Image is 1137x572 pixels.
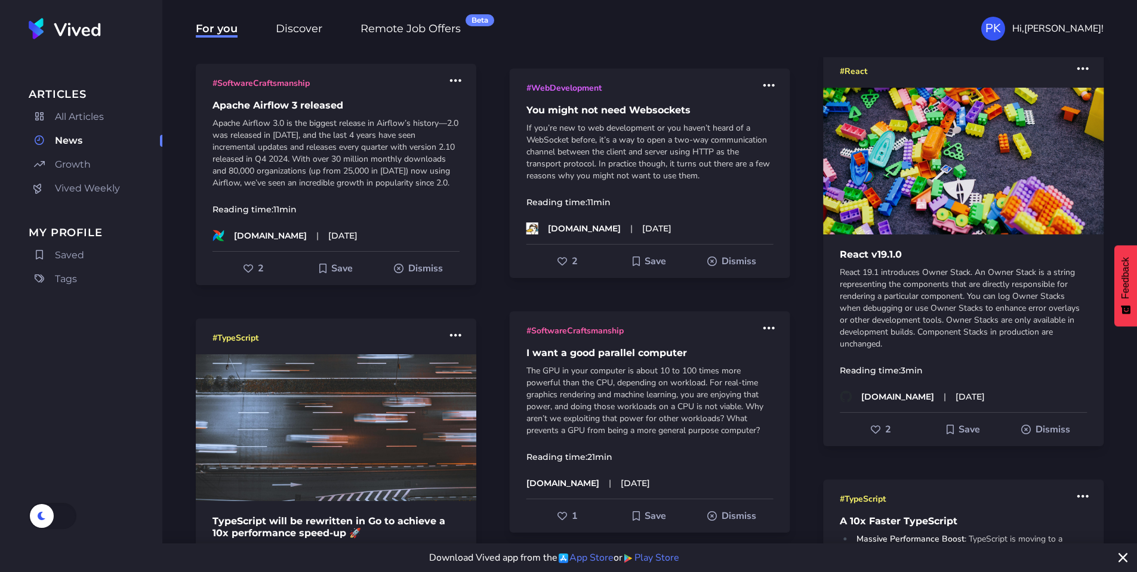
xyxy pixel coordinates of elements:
span: | [630,222,633,234]
a: App Store [557,551,614,565]
button: Add to Saved For Later [609,505,691,527]
button: Add to Saved For Later [922,419,1004,440]
button: Dismiss [377,258,460,279]
p: Apache Airflow 3.0 is the biggest release in Airflow’s history—2.0 was released in [DATE], and th... [212,118,460,189]
h1: You might not need Websockets [510,104,790,116]
button: Feedback - Show survey [1114,245,1137,326]
a: News [29,131,162,150]
span: Vived Weekly [55,181,120,196]
button: Dismiss [691,505,773,527]
img: Vived [29,18,101,39]
span: Hi, [PERSON_NAME] ! [1012,21,1104,36]
p: [DOMAIN_NAME] [234,230,307,242]
div: Beta [466,14,494,26]
button: Dismiss [1004,419,1087,440]
button: PKHi,[PERSON_NAME]! [981,17,1104,41]
p: The GPU in your computer is about 10 to 100 times more powerful than the CPU, depending on worklo... [526,365,774,437]
span: Growth [55,157,91,172]
a: #SoftwareCraftsmanship [526,323,624,338]
span: # SoftwareCraftsmanship [212,78,310,89]
button: Like [840,419,922,440]
span: News [55,134,82,148]
time: 3 min [901,365,923,376]
span: | [944,391,946,403]
strong: Massive Performance Boost [856,533,965,545]
span: All Articles [55,110,104,124]
time: [DATE] [956,391,985,403]
p: [DOMAIN_NAME] [861,391,934,403]
p: Reading time: [823,364,1104,376]
a: Apache Airflow 3 releasedApache Airflow 3.0 is the biggest release in Airflow’s history—2.0 was r... [196,90,476,242]
a: Discover [276,20,322,37]
a: All Articles [29,107,162,126]
span: # SoftwareCraftsmanship [526,325,624,336]
time: 21 min [587,452,612,462]
h1: React v19.1.0 [823,249,1104,261]
button: Like [212,258,295,279]
span: # WebDevelopment [526,82,602,94]
a: You might not need WebsocketsIf you’re new to web development or you haven’t heard of a WebSocket... [510,95,790,234]
span: # TypeScript [840,493,886,505]
a: Tags [29,270,162,289]
button: More actions [758,316,780,340]
h1: TypeScript will be rewritten in Go to achieve a 10x performance speed-up 🚀 [196,515,476,539]
p: [DOMAIN_NAME] [526,477,599,489]
button: Add to Saved For Later [295,258,377,279]
a: Remote Job OffersBeta [360,20,461,37]
span: | [609,477,611,489]
span: Saved [55,248,84,262]
a: Play Store [623,551,679,565]
time: 11 min [273,204,297,215]
button: More actions [1072,57,1094,81]
a: Saved [29,246,162,265]
p: [DOMAIN_NAME] [548,222,621,234]
button: Add to Saved For Later [609,251,691,272]
time: [DATE] [621,477,650,489]
p: Reading time: [196,203,476,215]
a: React v19.1.0React 19.1 introduces Owner Stack. An Owner Stack is a string representing the compo... [823,78,1104,403]
time: [DATE] [642,222,671,234]
button: More actions [1072,484,1094,508]
p: If you’re new to web development or you haven’t heard of a WebSocket before, it’s a way to open a... [526,122,774,182]
a: #SoftwareCraftsmanship [212,76,310,90]
span: # TypeScript [212,332,258,344]
time: 11 min [587,197,611,208]
time: [DATE] [328,230,358,242]
span: For you [196,22,238,38]
span: Tags [55,272,77,286]
button: More actions [445,69,467,92]
span: Articles [29,86,162,103]
a: #TypeScript [212,330,258,345]
p: Reading time: [510,451,790,463]
a: #React [840,64,867,78]
h1: I want a good parallel computer [510,347,790,359]
a: For you [196,20,238,37]
h1: Apache Airflow 3 released [196,100,476,112]
button: Like [526,251,609,272]
button: More actions [445,323,467,347]
span: | [316,230,319,242]
a: #TypeScript [840,491,886,506]
p: Reading time: [510,196,790,208]
button: Dismiss [691,251,773,272]
h1: A 10x Faster TypeScript [823,515,1104,527]
span: My Profile [29,224,162,241]
a: #WebDevelopment [526,81,602,95]
a: I want a good parallel computerThe GPU in your computer is about 10 to 100 times more powerful th... [510,338,790,489]
a: Vived Weekly [29,179,162,198]
span: Discover [276,22,322,38]
span: Feedback [1120,257,1131,299]
span: # React [840,66,867,77]
span: Remote Job Offers [360,22,461,38]
button: Like [526,505,609,527]
button: More actions [758,73,780,97]
a: Growth [29,155,162,174]
p: React 19.1 introduces Owner Stack. An Owner Stack is a string representing the components that ar... [840,267,1087,350]
div: PK [981,17,1005,41]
